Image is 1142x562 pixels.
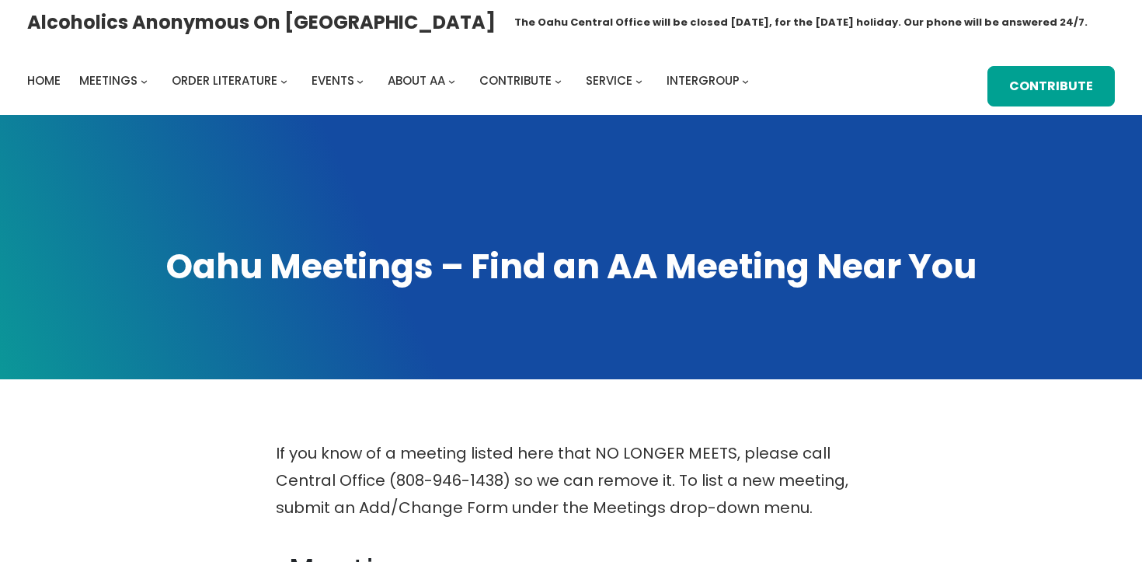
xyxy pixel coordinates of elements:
span: Order Literature [172,72,277,89]
span: Intergroup [667,72,740,89]
button: Contribute submenu [555,77,562,84]
span: Service [586,72,632,89]
a: Meetings [79,70,138,92]
a: Contribute [479,70,552,92]
a: Service [586,70,632,92]
span: Home [27,72,61,89]
span: Contribute [479,72,552,89]
a: Intergroup [667,70,740,92]
button: Intergroup submenu [742,77,749,84]
a: Events [312,70,354,92]
h1: Oahu Meetings – Find an AA Meeting Near You [27,243,1115,290]
span: About AA [388,72,445,89]
p: If you know of a meeting listed here that NO LONGER MEETS, please call Central Office (808-946-14... [276,440,866,522]
h1: The Oahu Central Office will be closed [DATE], for the [DATE] holiday. Our phone will be answered... [514,15,1088,30]
button: About AA submenu [448,77,455,84]
nav: Intergroup [27,70,754,92]
a: Alcoholics Anonymous on [GEOGRAPHIC_DATA] [27,5,496,39]
span: Meetings [79,72,138,89]
a: About AA [388,70,445,92]
span: Events [312,72,354,89]
a: Home [27,70,61,92]
a: Contribute [987,66,1115,106]
button: Events submenu [357,77,364,84]
button: Order Literature submenu [280,77,287,84]
button: Service submenu [635,77,642,84]
button: Meetings submenu [141,77,148,84]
